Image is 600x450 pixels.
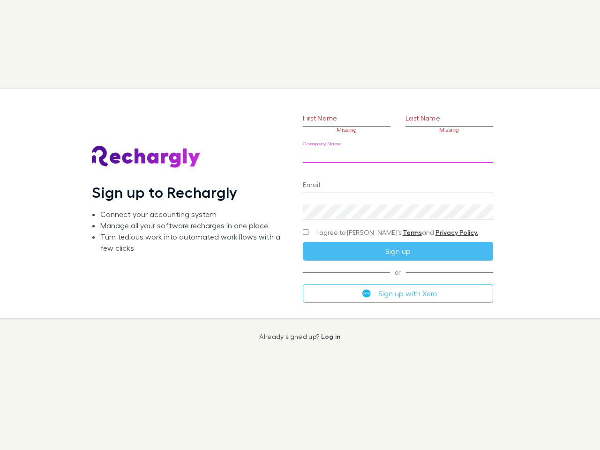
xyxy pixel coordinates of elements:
a: Terms [403,228,422,236]
span: I agree to [PERSON_NAME]’s and [316,228,478,237]
p: Already signed up? [259,333,340,340]
img: Rechargly's Logo [92,146,201,168]
img: Xero's logo [362,289,371,298]
button: Sign up with Xero [303,284,493,303]
a: Privacy Policy. [435,228,478,236]
a: Log in [321,332,341,340]
p: Missing [405,127,493,133]
li: Turn tedious work into automated workflows with a few clicks [100,231,288,254]
button: Sign up [303,242,493,261]
p: Missing [303,127,390,133]
li: Manage all your software recharges in one place [100,220,288,231]
label: Company Name [303,140,342,147]
li: Connect your accounting system [100,209,288,220]
span: or [303,272,493,272]
h1: Sign up to Rechargly [92,183,238,201]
